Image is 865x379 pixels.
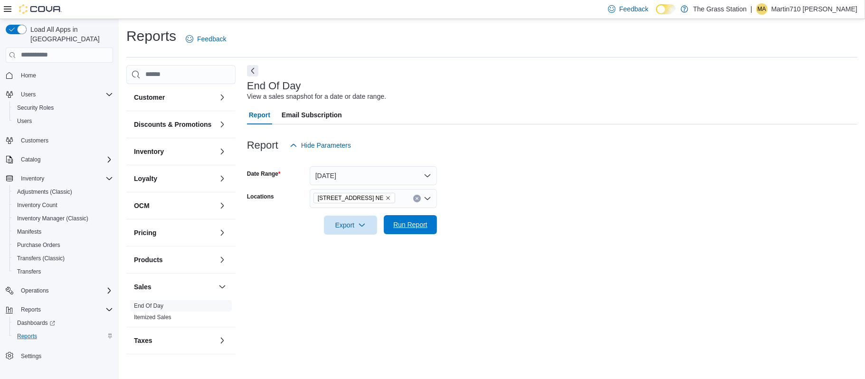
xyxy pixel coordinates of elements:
[2,172,117,185] button: Inventory
[10,238,117,252] button: Purchase Orders
[21,137,48,144] span: Customers
[134,201,215,210] button: OCM
[217,200,228,211] button: OCM
[17,154,113,165] span: Catalog
[17,255,65,262] span: Transfers (Classic)
[17,89,113,100] span: Users
[247,80,301,92] h3: End Of Day
[758,3,766,15] span: MA
[134,147,164,156] h3: Inventory
[314,193,396,203] span: 8920 Menaul Blvd. NE
[134,201,150,210] h3: OCM
[656,14,656,15] span: Dark Mode
[17,201,57,209] span: Inventory Count
[13,239,64,251] a: Purchase Orders
[134,282,215,292] button: Sales
[134,174,157,183] h3: Loyalty
[17,268,41,275] span: Transfers
[21,91,36,98] span: Users
[17,304,45,315] button: Reports
[17,173,48,184] button: Inventory
[10,101,117,114] button: Security Roles
[17,135,52,146] a: Customers
[17,134,113,146] span: Customers
[324,216,377,235] button: Export
[17,154,44,165] button: Catalog
[384,215,437,234] button: Run Report
[2,153,117,166] button: Catalog
[10,212,117,225] button: Inventory Manager (Classic)
[19,4,62,14] img: Cova
[656,4,676,14] input: Dark Mode
[134,255,163,265] h3: Products
[126,300,236,327] div: Sales
[318,193,384,203] span: [STREET_ADDRESS] NE
[134,93,215,102] button: Customer
[17,332,37,340] span: Reports
[10,199,117,212] button: Inventory Count
[247,92,386,102] div: View a sales snapshot for a date or date range.
[17,117,32,125] span: Users
[13,331,41,342] a: Reports
[134,174,215,183] button: Loyalty
[13,226,113,237] span: Manifests
[217,281,228,293] button: Sales
[13,253,68,264] a: Transfers (Classic)
[21,306,41,313] span: Reports
[126,27,176,46] h1: Reports
[385,195,391,201] button: Remove 8920 Menaul Blvd. NE from selection in this group
[21,156,40,163] span: Catalog
[17,285,113,296] span: Operations
[247,193,274,200] label: Locations
[17,304,113,315] span: Reports
[17,228,41,236] span: Manifests
[247,170,281,178] label: Date Range
[413,195,421,202] button: Clear input
[17,89,39,100] button: Users
[13,213,113,224] span: Inventory Manager (Classic)
[217,335,228,346] button: Taxes
[21,175,44,182] span: Inventory
[17,188,72,196] span: Adjustments (Classic)
[134,255,215,265] button: Products
[217,92,228,103] button: Customer
[21,352,41,360] span: Settings
[17,70,40,81] a: Home
[217,254,228,265] button: Products
[2,349,117,362] button: Settings
[13,199,113,211] span: Inventory Count
[182,29,230,48] a: Feedback
[134,314,171,321] a: Itemized Sales
[134,228,156,237] h3: Pricing
[13,266,45,277] a: Transfers
[13,102,113,114] span: Security Roles
[13,115,36,127] a: Users
[2,68,117,82] button: Home
[13,266,113,277] span: Transfers
[282,105,342,124] span: Email Subscription
[751,3,752,15] p: |
[301,141,351,150] span: Hide Parameters
[10,114,117,128] button: Users
[247,65,258,76] button: Next
[217,227,228,238] button: Pricing
[17,173,113,184] span: Inventory
[10,265,117,278] button: Transfers
[2,88,117,101] button: Users
[2,284,117,297] button: Operations
[424,195,431,202] button: Open list of options
[134,336,215,345] button: Taxes
[134,93,165,102] h3: Customer
[134,120,211,129] h3: Discounts & Promotions
[13,199,61,211] a: Inventory Count
[217,146,228,157] button: Inventory
[134,228,215,237] button: Pricing
[756,3,768,15] div: Martin710 Anaya
[217,119,228,130] button: Discounts & Promotions
[17,351,45,362] a: Settings
[13,186,76,198] a: Adjustments (Classic)
[330,216,371,235] span: Export
[13,317,113,329] span: Dashboards
[21,72,36,79] span: Home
